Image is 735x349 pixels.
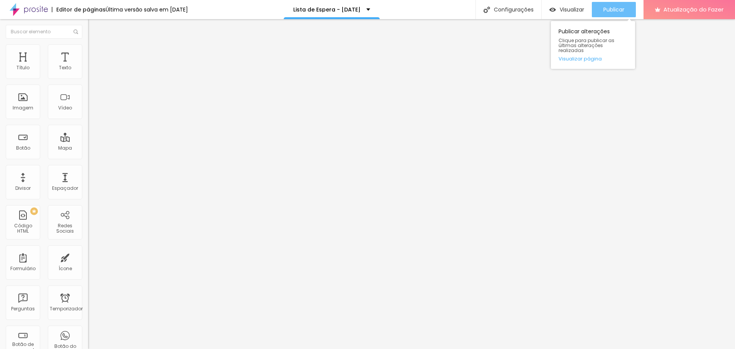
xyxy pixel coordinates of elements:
[56,222,74,234] font: Redes Sociais
[11,305,35,312] font: Perguntas
[6,25,82,39] input: Buscar elemento
[58,104,72,111] font: Vídeo
[560,6,584,13] font: Visualizar
[106,6,188,13] font: Última versão salva em [DATE]
[603,6,624,13] font: Publicar
[592,2,636,17] button: Publicar
[16,64,29,71] font: Título
[16,145,30,151] font: Botão
[293,6,361,13] font: Lista de Espera - [DATE]
[483,7,490,13] img: Ícone
[58,145,72,151] font: Mapa
[559,37,614,54] font: Clique para publicar as últimas alterações realizadas
[542,2,592,17] button: Visualizar
[14,222,32,234] font: Código HTML
[56,6,106,13] font: Editor de páginas
[73,29,78,34] img: Ícone
[663,5,724,13] font: Atualização do Fazer
[59,265,72,272] font: Ícone
[52,185,78,191] font: Espaçador
[559,56,627,61] a: Visualizar página
[13,104,33,111] font: Imagem
[10,265,36,272] font: Formulário
[559,28,610,35] font: Publicar alterações
[549,7,556,13] img: view-1.svg
[59,64,71,71] font: Texto
[50,305,83,312] font: Temporizador
[15,185,31,191] font: Divisor
[559,55,602,62] font: Visualizar página
[494,6,534,13] font: Configurações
